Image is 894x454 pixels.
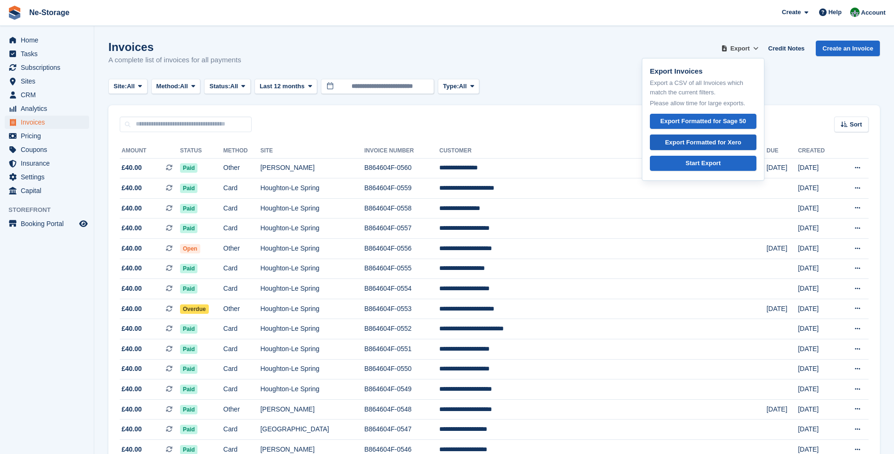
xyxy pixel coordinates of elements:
h1: Invoices [108,41,241,53]
td: B864604F-0551 [364,339,439,360]
span: £40.00 [122,324,142,334]
button: Export [719,41,761,56]
span: Create [782,8,801,17]
button: Method: All [151,79,201,94]
td: Houghton-Le Spring [260,299,364,319]
span: £40.00 [122,163,142,173]
td: B864604F-0549 [364,379,439,400]
td: B864604F-0550 [364,359,439,379]
td: [DATE] [798,198,838,219]
span: £40.00 [122,263,142,273]
td: B864604F-0559 [364,178,439,199]
span: Export [730,44,750,53]
td: [GEOGRAPHIC_DATA] [260,420,364,440]
span: £40.00 [122,304,142,314]
td: B864604F-0558 [364,198,439,219]
span: Paid [180,163,197,173]
td: B864604F-0552 [364,319,439,339]
span: Paid [180,364,197,374]
td: Other [223,158,261,178]
span: Sites [21,75,77,88]
a: menu [5,217,89,230]
div: Start Export [686,159,721,168]
td: B864604F-0557 [364,219,439,239]
th: Method [223,143,261,159]
span: Sort [850,120,862,129]
span: Help [828,8,842,17]
th: Customer [439,143,766,159]
span: Overdue [180,304,209,314]
a: menu [5,102,89,115]
span: Paid [180,345,197,354]
a: Start Export [650,156,756,171]
span: Paid [180,264,197,273]
span: All [127,82,135,91]
span: Analytics [21,102,77,115]
span: £40.00 [122,384,142,394]
img: Charlotte Nesbitt [850,8,860,17]
a: Ne-Storage [25,5,73,20]
a: menu [5,129,89,143]
span: £40.00 [122,404,142,414]
span: All [180,82,188,91]
a: menu [5,75,89,88]
span: Invoices [21,116,77,129]
td: B864604F-0554 [364,279,439,299]
td: [DATE] [766,299,798,319]
td: [DATE] [798,420,838,440]
span: Open [180,244,200,253]
td: Houghton-Le Spring [260,379,364,400]
span: £40.00 [122,203,142,213]
span: Paid [180,204,197,213]
span: Paid [180,405,197,414]
a: menu [5,47,89,60]
span: Home [21,34,77,47]
th: Status [180,143,223,159]
td: Houghton-Le Spring [260,319,364,339]
td: Card [223,279,261,299]
span: Settings [21,170,77,184]
span: £40.00 [122,364,142,374]
td: [DATE] [766,239,798,259]
p: Please allow time for large exports. [650,99,756,108]
span: Coupons [21,143,77,156]
span: Booking Portal [21,217,77,230]
button: Status: All [204,79,250,94]
td: [DATE] [798,379,838,400]
span: £40.00 [122,223,142,233]
a: menu [5,143,89,156]
td: B864604F-0555 [364,259,439,279]
td: Houghton-Le Spring [260,239,364,259]
td: Other [223,399,261,420]
td: Card [223,259,261,279]
span: Paid [180,385,197,394]
td: Houghton-Le Spring [260,178,364,199]
td: Other [223,299,261,319]
a: Export Formatted for Sage 50 [650,114,756,129]
td: [DATE] [798,279,838,299]
div: Export Formatted for Xero [665,138,741,147]
td: B864604F-0560 [364,158,439,178]
td: [DATE] [798,239,838,259]
span: All [230,82,238,91]
a: Export Formatted for Xero [650,135,756,150]
a: menu [5,184,89,197]
a: Preview store [78,218,89,229]
a: menu [5,157,89,170]
td: Card [223,420,261,440]
td: [DATE] [798,339,838,360]
button: Last 12 months [254,79,317,94]
td: Houghton-Le Spring [260,198,364,219]
span: Method: [156,82,180,91]
a: menu [5,116,89,129]
span: Capital [21,184,77,197]
td: Houghton-Le Spring [260,359,364,379]
span: Paid [180,224,197,233]
td: [DATE] [798,219,838,239]
span: Last 12 months [260,82,304,91]
td: Houghton-Le Spring [260,339,364,360]
a: Create an Invoice [816,41,880,56]
button: Site: All [108,79,148,94]
td: Card [223,198,261,219]
td: [PERSON_NAME] [260,399,364,420]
